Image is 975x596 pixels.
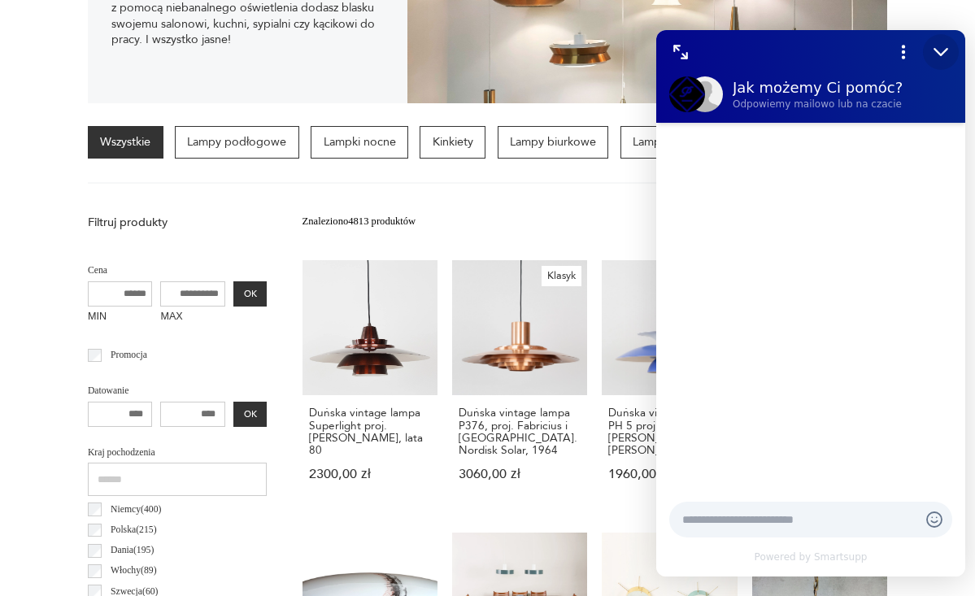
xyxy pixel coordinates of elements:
iframe: Smartsupp widget messenger [656,30,965,576]
a: Duńska vintage lampa PH 5 proj. Poul Henningsen, Louis Poulsen, 1958Duńska vintage lampa PH 5 pro... [602,260,737,510]
p: Filtruj produkty [88,215,268,231]
h3: Duńska vintage lampa PH 5 proj. [PERSON_NAME], [PERSON_NAME], 1958 [608,407,730,456]
h3: Duńska vintage lampa P376, proj. Fabricius i [GEOGRAPHIC_DATA]. Nordisk Solar, 1964 [459,407,581,456]
button: OK [233,402,267,428]
p: 2300,00 zł [309,468,431,481]
label: MIN [88,307,153,329]
a: Lampki nocne [311,126,408,159]
a: Duńska vintage lampa Superlight proj. David Mogensen, lata 80Duńska vintage lampa Superlight proj... [303,260,437,510]
a: Wszystkie [88,126,163,159]
a: Kinkiety [420,126,485,159]
label: MAX [160,307,225,329]
h3: Duńska vintage lampa Superlight proj. [PERSON_NAME], lata 80 [309,407,431,456]
p: Promocja [111,347,147,363]
a: KlasykDuńska vintage lampa P376, proj. Fabricius i Kastholm. Nordisk Solar, 1964Duńska vintage la... [452,260,587,510]
p: Cena [88,263,268,279]
p: Włochy ( 89 ) [111,563,157,579]
p: Datowanie [88,383,268,399]
a: Lampy podłogowe [175,126,299,159]
a: Lampy biurkowe [498,126,609,159]
p: Niemcy ( 400 ) [111,502,161,518]
p: 1960,00 zł [608,468,730,481]
p: Polska ( 215 ) [111,522,157,538]
p: 3060,00 zł [459,468,581,481]
p: Kraj pochodzenia [88,445,268,461]
a: Lampy sufitowe [620,126,728,159]
button: OK [233,281,267,307]
p: Dania ( 195 ) [111,542,154,559]
div: Znaleziono 4813 produktów [303,214,416,230]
